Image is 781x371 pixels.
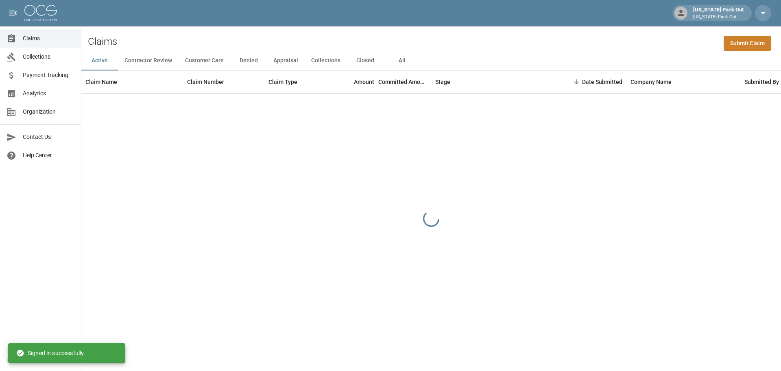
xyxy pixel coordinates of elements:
[118,51,179,70] button: Contractor Review
[23,108,74,116] span: Organization
[690,6,747,20] div: [US_STATE] Pack Out
[23,53,74,61] span: Collections
[187,70,224,93] div: Claim Number
[5,5,21,21] button: open drawer
[626,70,740,93] div: Company Name
[378,70,431,93] div: Committed Amount
[744,70,779,93] div: Submitted By
[23,71,74,79] span: Payment Tracking
[85,70,117,93] div: Claim Name
[431,70,553,93] div: Stage
[693,14,744,21] p: [US_STATE] Pack Out
[378,70,427,93] div: Committed Amount
[630,70,672,93] div: Company Name
[88,36,117,48] h2: Claims
[23,34,74,43] span: Claims
[23,151,74,160] span: Help Center
[553,70,626,93] div: Date Submitted
[264,70,325,93] div: Claim Type
[325,70,378,93] div: Amount
[7,356,74,364] div: © 2025 One Claim Solution
[24,5,57,21] img: ocs-logo-white-transparent.png
[81,51,781,70] div: dynamic tabs
[81,70,183,93] div: Claim Name
[435,70,450,93] div: Stage
[354,70,374,93] div: Amount
[81,51,118,70] button: Active
[724,36,771,51] a: Submit Claim
[16,346,85,360] div: Signed in successfully.
[267,51,305,70] button: Appraisal
[23,133,74,141] span: Contact Us
[571,76,582,88] button: Sort
[384,51,420,70] button: All
[179,51,230,70] button: Customer Care
[268,70,297,93] div: Claim Type
[582,70,622,93] div: Date Submitted
[347,51,384,70] button: Closed
[183,70,264,93] div: Claim Number
[230,51,267,70] button: Denied
[305,51,347,70] button: Collections
[23,89,74,98] span: Analytics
